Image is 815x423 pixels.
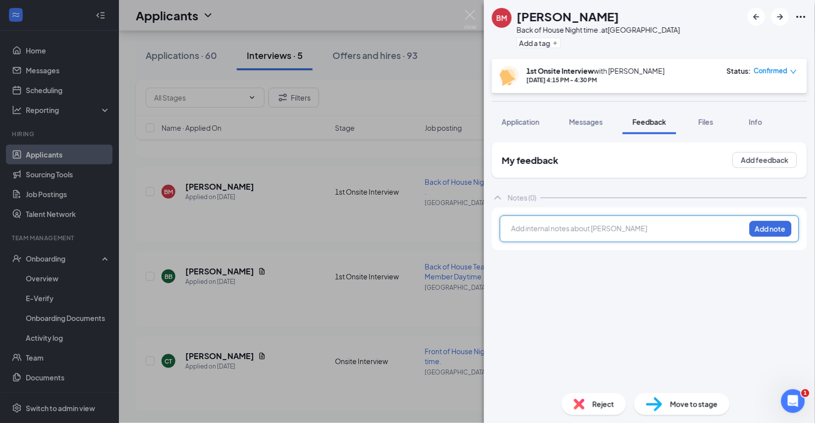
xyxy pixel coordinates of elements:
svg: Ellipses [795,11,807,23]
svg: ArrowRight [774,11,786,23]
iframe: Intercom live chat [781,389,805,413]
div: BM [496,13,507,23]
button: ArrowRight [771,8,789,26]
span: Files [699,117,713,126]
span: Application [502,117,540,126]
span: Feedback [633,117,666,126]
svg: ArrowLeftNew [751,11,762,23]
h1: [PERSON_NAME] [517,8,619,25]
div: [DATE] 4:15 PM - 4:30 PM [527,76,665,84]
svg: Plus [552,40,558,46]
div: with [PERSON_NAME] [527,66,665,76]
svg: ChevronUp [492,192,504,204]
button: PlusAdd a tag [517,38,561,48]
span: down [790,68,797,75]
span: 1 [802,389,810,397]
button: ArrowLeftNew [748,8,765,26]
button: Add note [750,221,792,237]
h2: My feedback [502,154,558,166]
span: Info [749,117,762,126]
span: Confirmed [754,66,788,76]
div: Notes (0) [508,193,537,203]
div: Back of House Night time . at [GEOGRAPHIC_DATA] [517,25,680,35]
div: Status : [727,66,751,76]
span: Reject [593,399,614,410]
button: Add feedback [733,152,797,168]
span: Move to stage [670,399,718,410]
span: Messages [569,117,603,126]
b: 1st Onsite Interview [527,66,594,75]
